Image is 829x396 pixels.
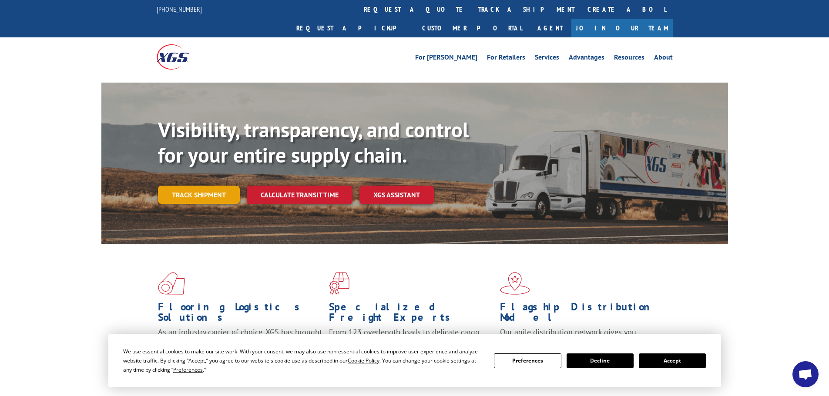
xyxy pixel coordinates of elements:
a: Advantages [569,54,604,63]
h1: Specialized Freight Experts [329,302,493,327]
span: Our agile distribution network gives you nationwide inventory management on demand. [500,327,660,347]
a: For [PERSON_NAME] [415,54,477,63]
img: xgs-icon-flagship-distribution-model-red [500,272,530,295]
a: Customer Portal [416,19,529,37]
img: xgs-icon-focused-on-flooring-red [329,272,349,295]
a: Agent [529,19,571,37]
h1: Flooring Logistics Solutions [158,302,322,327]
b: Visibility, transparency, and control for your entire supply chain. [158,116,469,168]
div: We use essential cookies to make our site work. With your consent, we may also use non-essential ... [123,347,483,374]
button: Preferences [494,353,561,368]
div: Cookie Consent Prompt [108,334,721,387]
img: xgs-icon-total-supply-chain-intelligence-red [158,272,185,295]
span: Cookie Policy [348,357,379,364]
a: [PHONE_NUMBER] [157,5,202,13]
a: Services [535,54,559,63]
a: XGS ASSISTANT [359,186,434,204]
p: From 123 overlength loads to delicate cargo, our experienced staff knows the best way to move you... [329,327,493,366]
a: Track shipment [158,186,240,204]
a: About [654,54,673,63]
a: Calculate transit time [247,186,352,204]
span: Preferences [173,366,203,373]
a: For Retailers [487,54,525,63]
h1: Flagship Distribution Model [500,302,665,327]
a: Open chat [792,361,819,387]
a: Resources [614,54,644,63]
a: Request a pickup [290,19,416,37]
a: Join Our Team [571,19,673,37]
button: Decline [567,353,634,368]
button: Accept [639,353,706,368]
span: As an industry carrier of choice, XGS has brought innovation and dedication to flooring logistics... [158,327,322,358]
